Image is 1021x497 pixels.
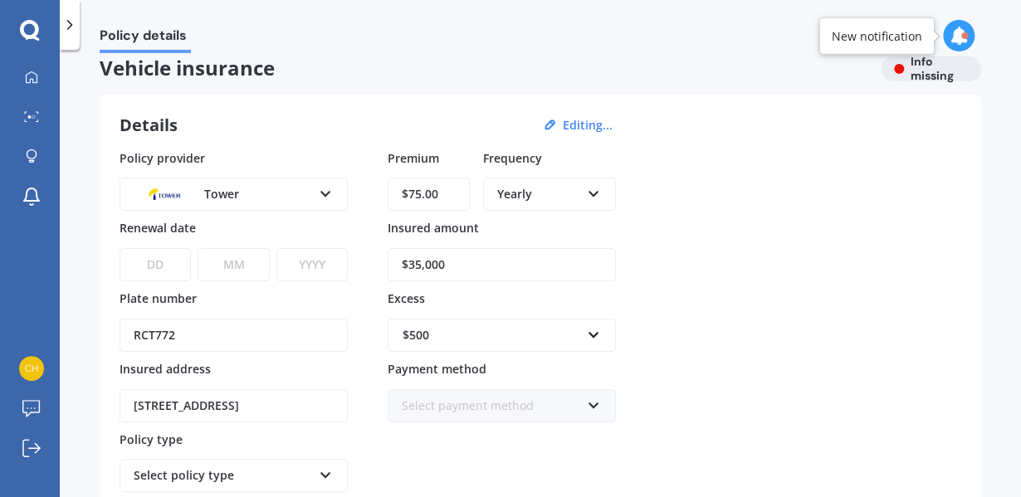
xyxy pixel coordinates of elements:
span: Plate number [120,290,197,306]
span: Premium [388,149,439,165]
div: $500 [403,326,581,344]
h3: Details [120,115,178,136]
span: Excess [388,290,425,306]
span: Insured amount [388,220,479,236]
input: Enter amount [388,248,616,281]
span: Vehicle insurance [100,56,867,80]
span: Policy details [100,27,191,50]
div: New notification [832,27,922,44]
button: Editing... [558,118,618,133]
span: Policy provider [120,149,205,165]
div: Tower [134,185,312,203]
span: Insured address [120,361,211,377]
input: Enter amount [388,178,470,211]
span: Policy type [120,431,183,446]
div: Select policy type [134,466,312,485]
img: Tower.webp [134,183,195,206]
span: Renewal date [120,220,196,236]
input: Enter address [120,389,348,422]
span: Frequency [483,149,542,165]
input: Enter plate number [120,319,348,352]
div: Select payment method [402,397,580,415]
img: e9355b288d002d13f122bd78e9fbb18b [19,356,44,381]
div: Yearly [497,185,580,203]
span: Payment method [388,361,486,377]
